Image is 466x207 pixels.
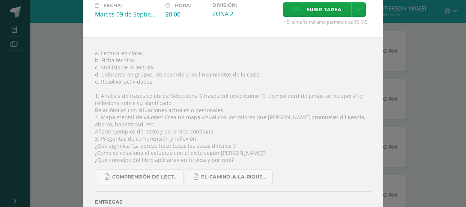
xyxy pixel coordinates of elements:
div: 20:00 [165,10,206,18]
a: El-camino-a-la-riqueza (1).pdf [186,169,273,184]
span: Subir tarea [307,3,341,16]
div: Martes 09 de Septiembre [95,10,159,18]
span: El-camino-a-la-riqueza (1).pdf [201,174,269,180]
a: Comprensión de lectura.docx [97,169,184,184]
div: ZONA 2 [212,10,277,18]
span: Comprensión de lectura.docx [112,174,180,180]
label: Entregas [95,199,371,205]
span: * El tamaño máximo permitido es 50 MB [283,19,371,25]
span: Fecha: [104,3,122,8]
label: División: [212,2,277,8]
span: Hora: [175,3,191,8]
